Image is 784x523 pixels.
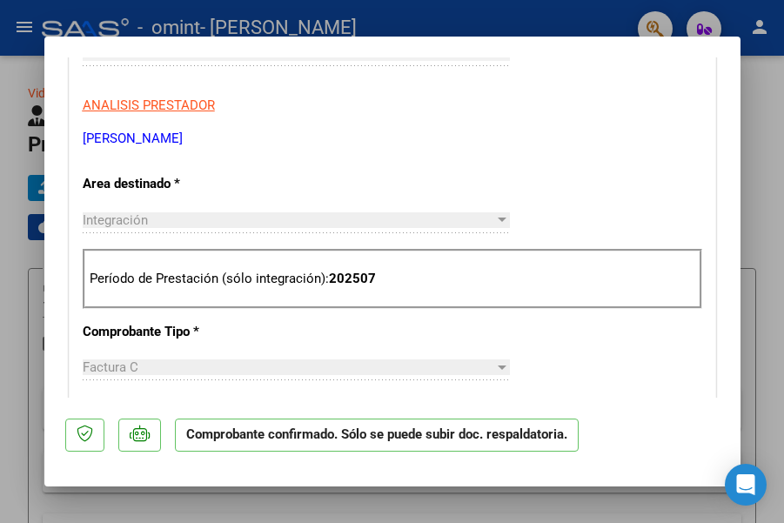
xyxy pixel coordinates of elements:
[725,464,767,506] div: Open Intercom Messenger
[83,359,138,375] span: Factura C
[90,269,695,289] p: Período de Prestación (sólo integración):
[83,212,148,228] span: Integración
[175,419,579,453] p: Comprobante confirmado. Sólo se puede subir doc. respaldatoria.
[329,271,376,286] strong: 202507
[83,129,702,149] p: [PERSON_NAME]
[83,174,269,194] p: Area destinado *
[83,322,269,342] p: Comprobante Tipo *
[83,97,215,113] span: ANALISIS PRESTADOR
